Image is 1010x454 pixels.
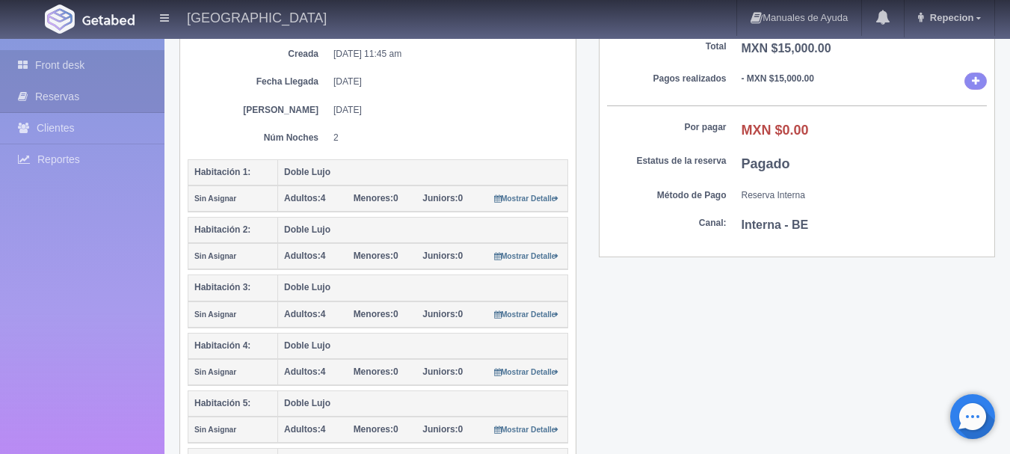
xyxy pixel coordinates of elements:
small: Mostrar Detalle [494,368,559,376]
a: Mostrar Detalle [494,424,559,435]
span: 0 [422,193,463,203]
span: 4 [284,251,325,261]
b: Habitación 1: [194,167,250,177]
dd: [DATE] [333,104,557,117]
b: Habitación 5: [194,398,250,408]
span: 0 [354,366,398,377]
dt: Núm Noches [199,132,318,144]
b: Habitación 3: [194,282,250,292]
span: Repecion [926,12,974,23]
strong: Menores: [354,366,393,377]
img: Getabed [45,4,75,34]
strong: Juniors: [422,366,458,377]
img: Getabed [82,14,135,25]
dt: Estatus de la reserva [607,155,727,168]
span: 0 [354,251,398,261]
small: Sin Asignar [194,310,236,319]
th: Doble Lujo [278,391,568,417]
span: 4 [284,366,325,377]
strong: Juniors: [422,251,458,261]
span: 0 [354,193,398,203]
dd: Reserva Interna [742,189,988,202]
span: 0 [422,424,463,435]
a: Mostrar Detalle [494,309,559,319]
strong: Juniors: [422,424,458,435]
a: Mostrar Detalle [494,193,559,203]
span: 0 [422,309,463,319]
strong: Menores: [354,424,393,435]
th: Doble Lujo [278,333,568,359]
b: Habitación 4: [194,340,250,351]
strong: Menores: [354,309,393,319]
h4: [GEOGRAPHIC_DATA] [187,7,327,26]
span: 4 [284,309,325,319]
dd: [DATE] 11:45 am [333,48,557,61]
small: Sin Asignar [194,368,236,376]
a: Mostrar Detalle [494,251,559,261]
dt: Creada [199,48,318,61]
b: - MXN $15,000.00 [742,73,814,84]
strong: Juniors: [422,193,458,203]
small: Sin Asignar [194,426,236,434]
strong: Adultos: [284,251,321,261]
small: Sin Asignar [194,194,236,203]
span: 4 [284,424,325,435]
small: Mostrar Detalle [494,310,559,319]
dt: Canal: [607,217,727,230]
dt: [PERSON_NAME] [199,104,318,117]
span: 4 [284,193,325,203]
strong: Menores: [354,251,393,261]
small: Mostrar Detalle [494,426,559,434]
strong: Adultos: [284,193,321,203]
small: Sin Asignar [194,252,236,260]
strong: Juniors: [422,309,458,319]
span: 0 [354,424,398,435]
dt: Fecha Llegada [199,76,318,88]
small: Mostrar Detalle [494,194,559,203]
dt: Por pagar [607,121,727,134]
strong: Adultos: [284,366,321,377]
dt: Total [607,40,727,53]
span: 0 [354,309,398,319]
strong: Adultos: [284,309,321,319]
b: MXN $15,000.00 [742,42,831,55]
small: Mostrar Detalle [494,252,559,260]
th: Doble Lujo [278,159,568,185]
b: Habitación 2: [194,224,250,235]
dt: Método de Pago [607,189,727,202]
b: Pagado [742,156,790,171]
strong: Menores: [354,193,393,203]
span: 0 [422,366,463,377]
dd: 2 [333,132,557,144]
dt: Pagos realizados [607,73,727,85]
th: Doble Lujo [278,275,568,301]
dd: [DATE] [333,76,557,88]
b: MXN $0.00 [742,123,809,138]
strong: Adultos: [284,424,321,435]
th: Doble Lujo [278,218,568,244]
span: 0 [422,251,463,261]
b: Interna - BE [742,218,809,231]
a: Mostrar Detalle [494,366,559,377]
